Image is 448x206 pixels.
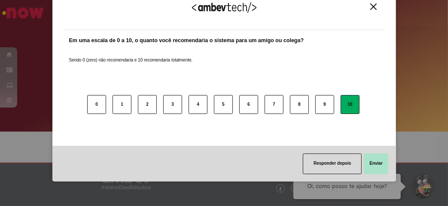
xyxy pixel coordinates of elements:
[265,95,283,114] button: 7
[192,2,256,13] img: Logo Ambevtech
[341,95,360,114] button: 10
[239,95,258,114] button: 6
[87,95,106,114] button: 0
[113,95,131,114] button: 1
[138,95,157,114] button: 2
[370,3,377,10] img: Close
[189,95,207,114] button: 4
[315,95,334,114] button: 9
[303,154,362,174] button: Responder depois
[69,47,193,63] label: Sendo 0 (zero) não recomendaria e 10 recomendaria totalmente.
[214,95,233,114] button: 5
[364,154,388,174] button: Enviar
[69,37,304,45] label: Em uma escala de 0 a 10, o quanto você recomendaria o sistema para um amigo ou colega?
[163,95,182,114] button: 3
[368,3,379,10] button: Close
[290,95,309,114] button: 8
